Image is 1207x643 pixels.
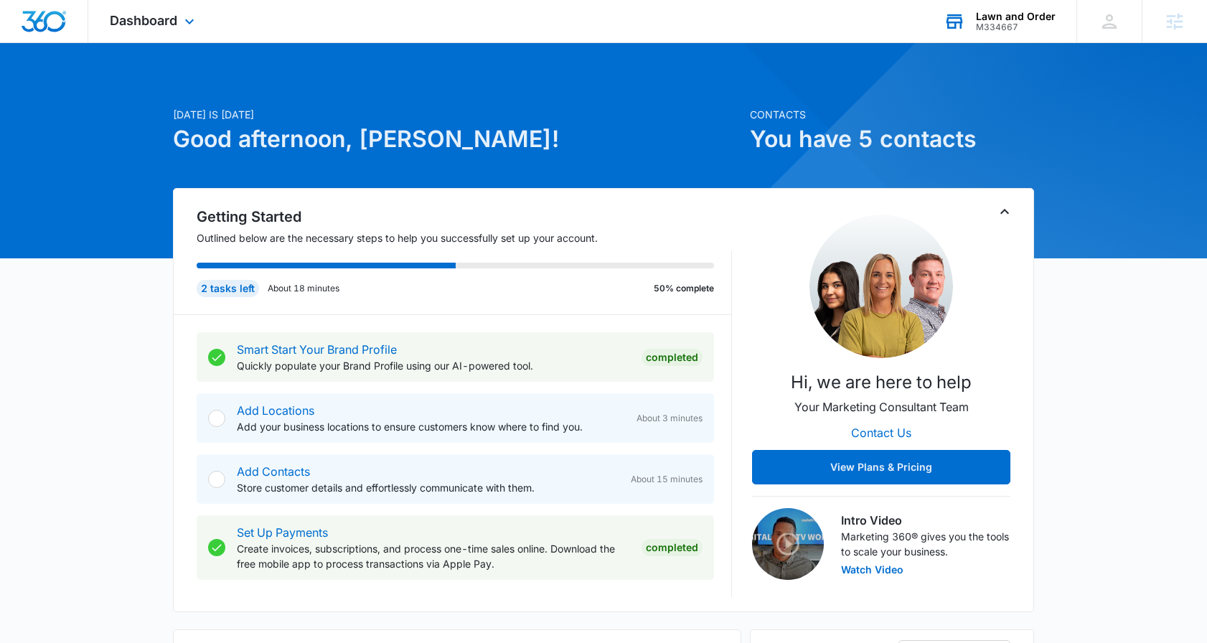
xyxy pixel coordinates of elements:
[654,282,714,295] p: 50% complete
[237,342,397,357] a: Smart Start Your Brand Profile
[237,464,310,479] a: Add Contacts
[237,541,630,571] p: Create invoices, subscriptions, and process one-time sales online. Download the free mobile app t...
[642,539,703,556] div: Completed
[197,280,259,297] div: 2 tasks left
[143,83,154,95] img: tab_keywords_by_traffic_grey.svg
[752,450,1010,484] button: View Plans & Pricing
[173,107,741,122] p: [DATE] is [DATE]
[173,122,741,156] h1: Good afternoon, [PERSON_NAME]!
[976,11,1056,22] div: account name
[110,13,177,28] span: Dashboard
[841,529,1010,559] p: Marketing 360® gives you the tools to scale your business.
[237,480,619,495] p: Store customer details and effortlessly communicate with them.
[837,416,926,450] button: Contact Us
[791,370,972,395] p: Hi, we are here to help
[268,282,339,295] p: About 18 minutes
[23,37,34,49] img: website_grey.svg
[159,85,242,94] div: Keywords by Traffic
[996,203,1013,220] button: Toggle Collapse
[976,22,1056,32] div: account id
[40,23,70,34] div: v 4.0.25
[841,565,903,575] button: Watch Video
[39,83,50,95] img: tab_domain_overview_orange.svg
[750,122,1034,156] h1: You have 5 contacts
[237,403,314,418] a: Add Locations
[55,85,128,94] div: Domain Overview
[237,358,630,373] p: Quickly populate your Brand Profile using our AI-powered tool.
[237,419,625,434] p: Add your business locations to ensure customers know where to find you.
[23,23,34,34] img: logo_orange.svg
[637,412,703,425] span: About 3 minutes
[37,37,158,49] div: Domain: [DOMAIN_NAME]
[841,512,1010,529] h3: Intro Video
[197,230,732,245] p: Outlined below are the necessary steps to help you successfully set up your account.
[750,107,1034,122] p: Contacts
[752,508,824,580] img: Intro Video
[642,349,703,366] div: Completed
[197,206,732,227] h2: Getting Started
[237,525,328,540] a: Set Up Payments
[794,398,969,416] p: Your Marketing Consultant Team
[631,473,703,486] span: About 15 minutes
